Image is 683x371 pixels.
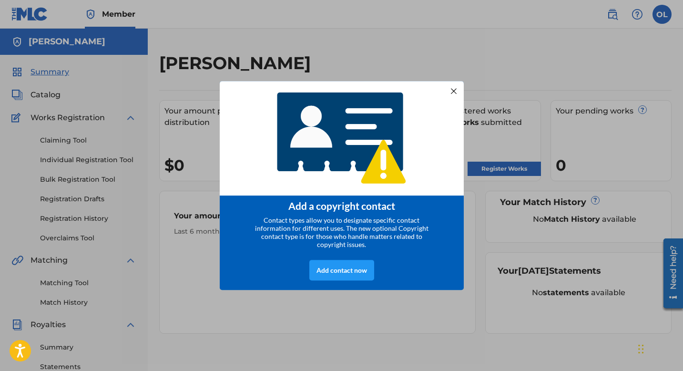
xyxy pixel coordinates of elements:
[220,81,464,290] div: entering modal
[271,85,413,191] img: 4768233920565408.png
[309,260,374,280] div: Add contact now
[10,10,23,54] div: Need help?
[255,216,428,248] span: Contact types allow you to designate specific contact information for different uses. The new opt...
[7,3,27,73] div: Open Resource Center
[232,200,452,212] div: Add a copyright contact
